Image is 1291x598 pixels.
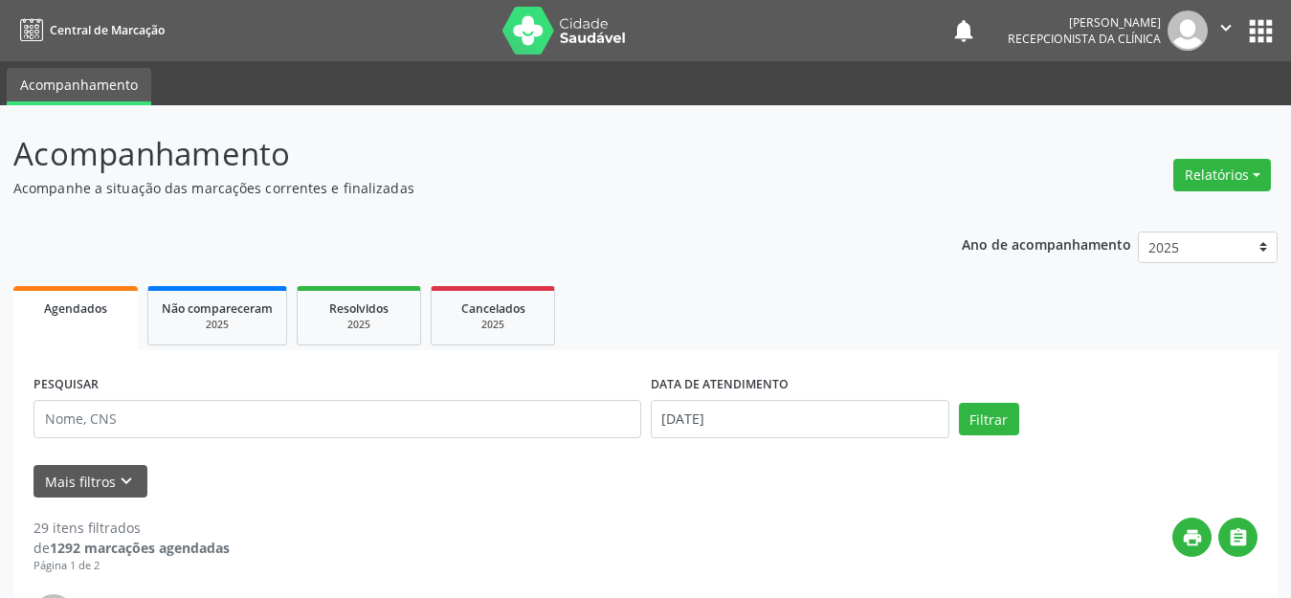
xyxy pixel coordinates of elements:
[445,318,541,332] div: 2025
[461,300,525,317] span: Cancelados
[1008,31,1161,47] span: Recepcionista da clínica
[13,14,165,46] a: Central de Marcação
[1172,518,1212,557] button: print
[7,68,151,105] a: Acompanhamento
[962,232,1131,255] p: Ano de acompanhamento
[651,400,949,438] input: Selecione um intervalo
[13,130,899,178] p: Acompanhamento
[1168,11,1208,51] img: img
[162,318,273,332] div: 2025
[311,318,407,332] div: 2025
[651,370,789,400] label: DATA DE ATENDIMENTO
[33,518,230,538] div: 29 itens filtrados
[33,400,641,438] input: Nome, CNS
[33,558,230,574] div: Página 1 de 2
[329,300,389,317] span: Resolvidos
[33,370,99,400] label: PESQUISAR
[50,22,165,38] span: Central de Marcação
[162,300,273,317] span: Não compareceram
[1244,14,1278,48] button: apps
[959,403,1019,435] button: Filtrar
[1173,159,1271,191] button: Relatórios
[44,300,107,317] span: Agendados
[50,539,230,557] strong: 1292 marcações agendadas
[1008,14,1161,31] div: [PERSON_NAME]
[116,471,137,492] i: keyboard_arrow_down
[13,178,899,198] p: Acompanhe a situação das marcações correntes e finalizadas
[1182,527,1203,548] i: print
[1208,11,1244,51] button: 
[1218,518,1258,557] button: 
[1228,527,1249,548] i: 
[1215,17,1236,38] i: 
[33,465,147,498] button: Mais filtroskeyboard_arrow_down
[950,17,977,44] button: notifications
[33,538,230,558] div: de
